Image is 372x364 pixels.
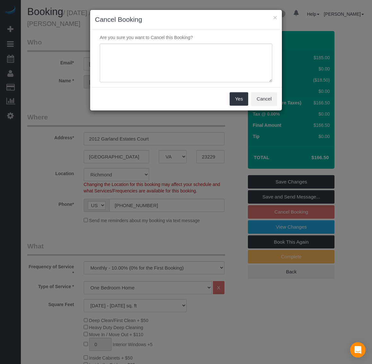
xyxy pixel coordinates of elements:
div: Open Intercom Messenger [350,342,366,358]
sui-modal: Cancel Booking [90,10,282,110]
p: Are you sure you want to Cancel this Booking? [95,34,277,41]
button: × [273,14,277,21]
button: Yes [230,92,248,106]
h3: Cancel Booking [95,15,277,24]
button: Cancel [251,92,277,106]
